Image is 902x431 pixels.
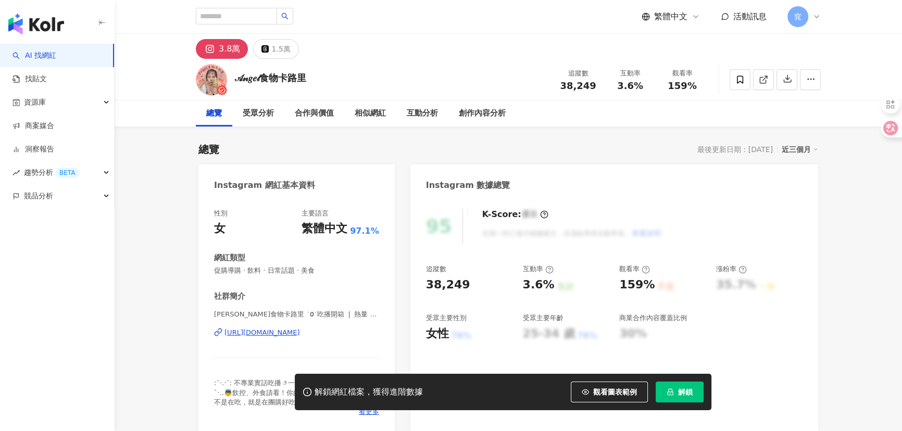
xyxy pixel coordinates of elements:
[214,221,226,237] div: 女
[426,313,467,323] div: 受眾主要性別
[619,277,655,293] div: 159%
[235,71,306,84] div: 𝒜𝓃𝑔𝑒𝓁食物卡路里
[593,388,637,396] span: 觀看圖表範例
[656,382,704,402] button: 解鎖
[560,80,596,91] span: 38,249
[482,209,548,220] div: K-Score :
[619,313,687,323] div: 商業合作內容覆蓋比例
[253,39,298,59] button: 1.5萬
[315,387,423,398] div: 解鎖網紅檔案，獲得進階數據
[426,180,510,191] div: Instagram 數據總覽
[8,14,64,34] img: logo
[24,161,79,184] span: 趨勢分析
[243,107,274,120] div: 受眾分析
[12,169,20,176] span: rise
[355,107,386,120] div: 相似網紅
[571,382,648,402] button: 觀看圖表範例
[522,277,554,293] div: 3.6%
[359,407,379,416] span: 看更多
[214,209,228,218] div: 性別
[733,11,767,21] span: 活動訊息
[295,107,334,120] div: 合作與價值
[667,388,674,396] span: lock
[668,81,697,91] span: 159%
[219,42,240,56] div: 3.8萬
[426,264,446,274] div: 追蹤數
[12,74,47,84] a: 找貼文
[24,184,53,208] span: 競品分析
[214,266,379,275] span: 促購導購 · 飲料 · 日常話題 · 美食
[302,221,347,237] div: 繁體中文
[619,264,650,274] div: 觀看率
[214,180,315,191] div: Instagram 網紅基本資料
[24,91,46,114] span: 資源庫
[281,12,289,20] span: search
[522,313,563,323] div: 受眾主要年齡
[271,42,290,56] div: 1.5萬
[214,328,379,337] a: [URL][DOMAIN_NAME]
[654,11,687,22] span: 繁體中文
[558,68,598,79] div: 追蹤數
[716,264,747,274] div: 漲粉率
[662,68,702,79] div: 觀看率
[196,39,248,59] button: 3.8萬
[678,388,693,396] span: 解鎖
[426,277,470,293] div: 38,249
[610,68,650,79] div: 互動率
[459,107,506,120] div: 創作內容分析
[426,326,449,342] div: 女性
[350,225,379,237] span: 97.1%
[617,81,643,91] span: 3.6%
[407,107,438,120] div: 互動分析
[12,50,56,61] a: searchAI 找網紅
[214,252,245,263] div: 網紅類型
[206,107,222,120] div: 總覽
[697,145,773,154] div: 最後更新日期：[DATE]
[214,291,245,302] div: 社群簡介
[224,328,300,337] div: [URL][DOMAIN_NAME]
[782,143,818,156] div: 近三個月
[12,144,54,155] a: 洞察報告
[522,264,553,274] div: 互動率
[794,11,801,22] span: 窕
[198,142,219,157] div: 總覽
[214,310,379,319] span: [PERSON_NAME]食物卡路里 ˙Ⱉ˙吃播開箱 ❘ 熱量 ❘ 飲控 ❘ 超商 ❘ 團購 | angel__calories
[55,168,79,178] div: BETA
[12,121,54,131] a: 商案媒合
[196,64,227,95] img: KOL Avatar
[302,209,329,218] div: 主要語言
